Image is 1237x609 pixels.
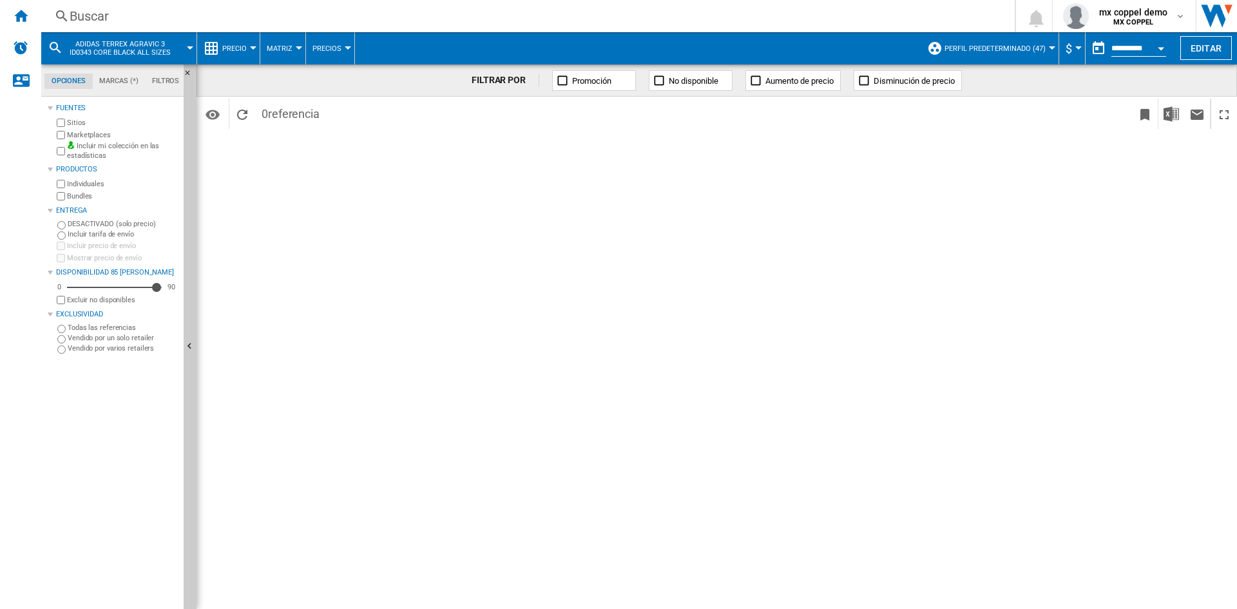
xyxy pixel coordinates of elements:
[222,44,247,53] span: Precio
[57,192,65,200] input: Bundles
[1099,6,1167,19] span: mx coppel demo
[472,74,539,87] div: FILTRAR POR
[57,242,65,250] input: Incluir precio de envío
[68,229,178,239] label: Incluir tarifa de envío
[68,343,178,353] label: Vendido por varios retailers
[222,32,253,64] button: Precio
[1066,42,1072,55] span: $
[552,70,636,91] button: Promoción
[67,241,178,251] label: Incluir precio de envío
[57,119,65,127] input: Sitios
[68,40,172,57] span: ADIDAS TERREX AGRAVIC 3 ID0343 CORE BLACK ALL SIZES
[1158,99,1184,129] button: Descargar en Excel
[268,107,320,121] span: referencia
[1066,32,1079,64] button: $
[57,231,66,240] input: Incluir tarifa de envío
[56,309,178,320] div: Exclusividad
[229,99,255,129] button: Recargar
[67,295,178,305] label: Excluir no disponibles
[267,32,299,64] button: Matriz
[745,70,841,91] button: Aumento de precio
[1086,35,1111,61] button: md-calendar
[67,253,178,263] label: Mostrar precio de envío
[67,191,178,201] label: Bundles
[945,44,1046,53] span: Perfil predeterminado (47)
[67,130,178,140] label: Marketplaces
[1059,32,1086,64] md-menu: Currency
[70,7,981,25] div: Buscar
[54,282,64,292] div: 0
[765,76,834,86] span: Aumento de precio
[255,99,326,126] span: 0
[57,254,65,262] input: Mostrar precio de envío
[312,44,341,53] span: Precios
[267,44,292,53] span: Matriz
[56,103,178,113] div: Fuentes
[164,282,178,292] div: 90
[1149,35,1173,58] button: Open calendar
[1184,99,1210,129] button: Enviar este reporte por correo electrónico
[13,40,28,55] img: alerts-logo.svg
[67,141,178,161] label: Incluir mi colección en las estadísticas
[1132,99,1158,129] button: Marcar este reporte
[572,76,611,86] span: Promoción
[1164,106,1179,122] img: excel-24x24.png
[200,102,225,126] button: Opciones
[927,32,1052,64] div: Perfil predeterminado (47)
[57,143,65,159] input: Incluir mi colección en las estadísticas
[68,219,178,229] label: DESACTIVADO (solo precio)
[669,76,718,86] span: No disponible
[184,64,199,88] button: Ocultar
[57,325,66,333] input: Todas las referencias
[854,70,962,91] button: Disminución de precio
[68,32,185,64] button: ADIDAS TERREX AGRAVIC 3 ID0343 CORE BLACK ALL SIZES
[57,335,66,343] input: Vendido por un solo retailer
[67,118,178,128] label: Sitios
[67,141,75,149] img: mysite-bg-18x18.png
[93,73,146,89] md-tab-item: Marcas (*)
[1113,18,1153,26] b: MX COPPEL
[312,32,348,64] button: Precios
[57,345,66,354] input: Vendido por varios retailers
[1180,36,1232,60] button: Editar
[57,131,65,139] input: Marketplaces
[44,73,93,89] md-tab-item: Opciones
[56,267,178,278] div: Disponibilidad 85 [PERSON_NAME]
[68,323,178,333] label: Todas las referencias
[57,296,65,304] input: Mostrar precio de envío
[68,333,178,343] label: Vendido por un solo retailer
[1063,3,1089,29] img: profile.jpg
[204,32,253,64] div: Precio
[57,180,65,188] input: Individuales
[67,179,178,189] label: Individuales
[945,32,1052,64] button: Perfil predeterminado (47)
[57,221,66,229] input: DESACTIVADO (solo precio)
[1211,99,1237,129] button: Maximizar
[56,206,178,216] div: Entrega
[874,76,955,86] span: Disminución de precio
[649,70,733,91] button: No disponible
[56,164,178,175] div: Productos
[67,281,162,294] md-slider: Disponibilidad
[145,73,186,89] md-tab-item: Filtros
[48,32,190,64] div: ADIDAS TERREX AGRAVIC 3 ID0343 CORE BLACK ALL SIZES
